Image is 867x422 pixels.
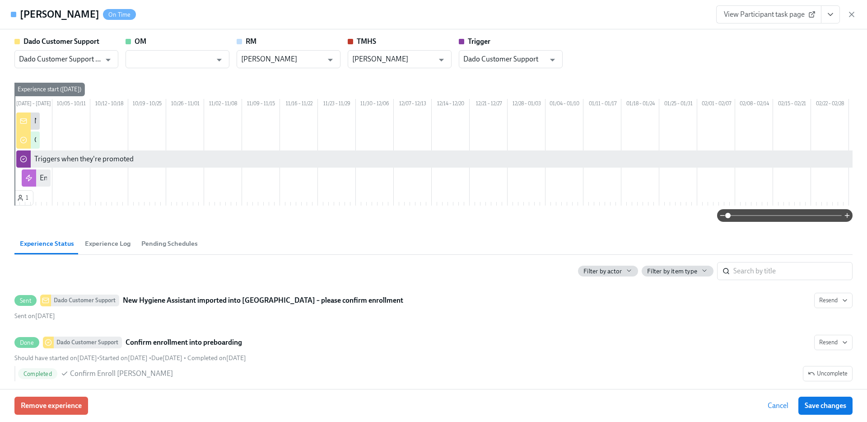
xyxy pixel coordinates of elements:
a: View Participant task page [716,5,821,23]
div: [DATE] – [DATE] [14,99,52,111]
div: 10/12 – 10/18 [90,99,128,111]
strong: OM [135,37,146,46]
div: Confirm enrollment into preboarding [34,135,149,145]
div: 12/07 – 12/13 [394,99,432,111]
button: View task page [821,5,840,23]
button: Open [101,53,115,67]
button: Open [434,53,448,67]
button: DoneDado Customer SupportConfirm enrollment into preboardingResendShould have started on[DATE]•St... [803,366,853,381]
div: Triggers when they're promoted [34,154,134,164]
button: Open [323,53,337,67]
span: Cancel [768,401,788,410]
button: Open [545,53,559,67]
span: Resend [819,338,848,347]
div: Dado Customer Support [54,337,122,348]
span: Uncomplete [808,369,848,378]
button: Cancel [761,397,795,415]
button: SentDado Customer SupportNew Hygiene Assistant imported into [GEOGRAPHIC_DATA] – please confirm e... [814,293,853,308]
strong: TMHS [357,37,376,46]
strong: Dado Customer Support [23,37,99,46]
span: View Participant task page [724,10,814,19]
strong: RM [246,37,256,46]
span: Confirm Enroll [PERSON_NAME] [70,369,173,379]
div: 02/15 – 02/21 [773,99,811,111]
div: 11/23 – 11/29 [318,99,356,111]
div: 11/09 – 11/15 [242,99,280,111]
button: Filter by item type [642,266,713,277]
h4: [PERSON_NAME] [20,8,99,21]
button: DoneDado Customer SupportConfirm enrollment into preboardingShould have started on[DATE]•Started ... [814,335,853,350]
span: Save changes [805,401,846,410]
div: 02/01 – 02/07 [697,99,735,111]
span: Resend [819,296,848,305]
span: Remove experience [21,401,82,410]
div: 11/02 – 11/08 [204,99,242,111]
div: 02/08 – 02/14 [735,99,773,111]
div: Experience start ([DATE]) [14,83,85,96]
span: 1 [17,193,28,202]
div: • • • [14,354,246,362]
span: Completed [18,370,57,377]
button: Save changes [798,397,853,415]
span: Monday, September 29th 2025, 4:11 am [99,354,148,362]
span: Done [14,339,39,346]
span: Sunday, September 28th 2025, 8:00 am [14,354,97,362]
div: 12/21 – 12/27 [470,99,508,111]
div: 11/30 – 12/06 [356,99,394,111]
button: Open [212,53,226,67]
div: 10/19 – 10/25 [128,99,166,111]
button: Filter by actor [578,266,638,277]
div: 01/18 – 01/24 [621,99,659,111]
span: Experience Log [85,239,131,249]
span: Monday, September 29th 2025, 4:44 pm [187,354,246,362]
span: Sent [14,297,37,304]
div: Enroll in post-hire notifications [40,173,135,183]
span: Filter by item type [647,267,697,276]
button: 1 [12,190,33,206]
span: Monday, September 29th 2025, 4:11 am [14,312,55,320]
div: 12/28 – 01/03 [508,99,545,111]
strong: New Hygiene Assistant imported into [GEOGRAPHIC_DATA] – please confirm enrollment [123,295,403,306]
div: New Hygiene Assistant imported into [GEOGRAPHIC_DATA] – please confirm enrollment [34,116,308,126]
input: Search by title [733,262,853,280]
span: Friday, October 3rd 2025, 8:00 am [151,354,182,362]
div: 10/26 – 11/01 [166,99,204,111]
div: 01/11 – 01/17 [583,99,621,111]
span: Pending Schedules [141,239,198,249]
span: Experience Status [20,239,74,249]
div: Dado Customer Support [51,295,119,306]
div: 02/22 – 02/28 [811,99,849,111]
span: Filter by actor [583,267,622,276]
div: 10/05 – 10/11 [52,99,90,111]
div: 01/04 – 01/10 [545,99,583,111]
div: 01/25 – 01/31 [659,99,697,111]
strong: Confirm enrollment into preboarding [126,337,242,348]
div: 11/16 – 11/22 [280,99,318,111]
div: 12/14 – 12/20 [432,99,470,111]
button: Remove experience [14,397,88,415]
strong: Trigger [468,37,490,46]
span: On Time [103,11,136,18]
